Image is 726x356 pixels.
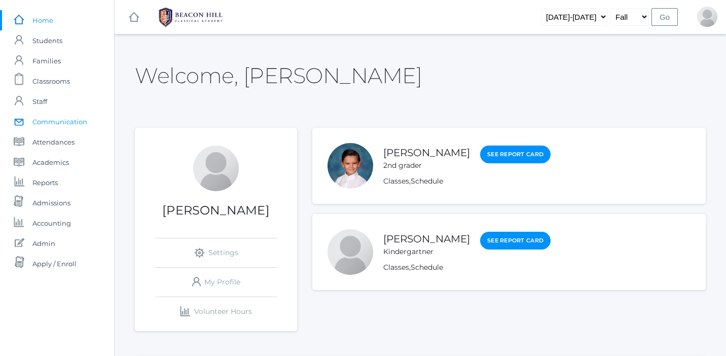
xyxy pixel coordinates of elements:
span: Academics [32,152,69,172]
a: Settings [155,238,277,267]
a: Schedule [411,263,443,272]
div: , [383,176,551,187]
span: Reports [32,172,58,193]
span: Families [32,51,61,71]
span: Accounting [32,213,71,233]
div: Kindergartner [383,246,470,257]
span: Attendances [32,132,75,152]
a: My Profile [155,268,277,297]
div: Hannah Hrehniy [328,229,373,275]
span: Admin [32,233,55,254]
img: 1_BHCALogos-05.png [153,5,229,30]
span: Staff [32,91,47,112]
div: Shain Hrehniy [697,7,717,27]
span: Apply / Enroll [32,254,77,274]
h1: [PERSON_NAME] [135,204,297,217]
div: , [383,262,551,273]
span: Students [32,30,62,51]
span: Communication [32,112,87,132]
a: Classes [383,176,409,186]
span: Admissions [32,193,70,213]
a: [PERSON_NAME] [383,147,470,159]
a: See Report Card [480,232,551,250]
span: Classrooms [32,71,70,91]
span: Home [32,10,53,30]
input: Go [651,8,678,26]
a: Schedule [411,176,443,186]
div: 2nd grader [383,160,470,171]
a: See Report Card [480,146,551,163]
a: [PERSON_NAME] [383,233,470,245]
h2: Welcome, [PERSON_NAME] [135,64,422,87]
a: Volunteer Hours [155,297,277,326]
div: Jesiah Hrehniy [328,143,373,189]
div: Shain Hrehniy [193,146,239,191]
a: Classes [383,263,409,272]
